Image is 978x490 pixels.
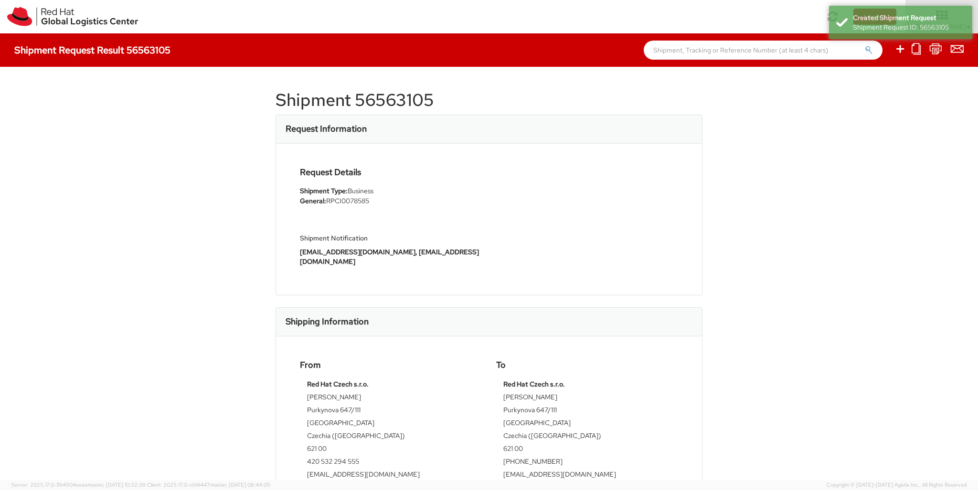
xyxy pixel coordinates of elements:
h5: Shipment Notification [300,235,482,242]
h4: Request Details [300,167,482,177]
td: 621 00 [503,444,671,457]
span: master, [DATE] 10:32:38 [87,481,146,488]
td: Czechia ([GEOGRAPHIC_DATA]) [503,431,671,444]
div: Shipment Request ID: 56563105 [853,22,965,32]
span: master, [DATE] 08:44:05 [210,481,270,488]
li: Business [300,186,482,196]
td: [PHONE_NUMBER] [503,457,671,469]
td: Czechia ([GEOGRAPHIC_DATA]) [307,431,475,444]
strong: Red Hat Czech s.r.o. [503,380,565,388]
td: Purkynova 647/111 [503,405,671,418]
input: Shipment, Tracking or Reference Number (at least 4 chars) [644,41,882,60]
strong: Red Hat Czech s.r.o. [307,380,369,388]
strong: [EMAIL_ADDRESS][DOMAIN_NAME], [EMAIL_ADDRESS][DOMAIN_NAME] [300,248,479,266]
span: Client: 2025.17.0-cb14447 [147,481,270,488]
li: RPCI0078585 [300,196,482,206]
img: rh-logistics-00dfa346123c4ec078e1.svg [7,7,138,26]
td: [EMAIL_ADDRESS][DOMAIN_NAME] [503,469,671,482]
div: Created Shipment Request [853,13,965,22]
td: [PERSON_NAME] [307,392,475,405]
strong: General: [300,197,326,205]
h4: To [496,360,678,370]
td: 621 00 [307,444,475,457]
span: Copyright © [DATE]-[DATE] Agistix Inc., All Rights Reserved [827,481,967,489]
td: Purkynova 647/111 [307,405,475,418]
td: [PERSON_NAME] [503,392,671,405]
td: [EMAIL_ADDRESS][DOMAIN_NAME] [307,469,475,482]
span: Server: 2025.17.0-1194904eeae [11,481,146,488]
td: 420 532 294 555 [307,457,475,469]
td: [GEOGRAPHIC_DATA] [503,418,671,431]
h1: Shipment 56563105 [276,91,702,110]
strong: Shipment Type: [300,187,348,195]
h3: Shipping Information [286,317,369,326]
td: [GEOGRAPHIC_DATA] [307,418,475,431]
h3: Request Information [286,124,367,134]
h4: From [300,360,482,370]
h4: Shipment Request Result 56563105 [14,45,170,55]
